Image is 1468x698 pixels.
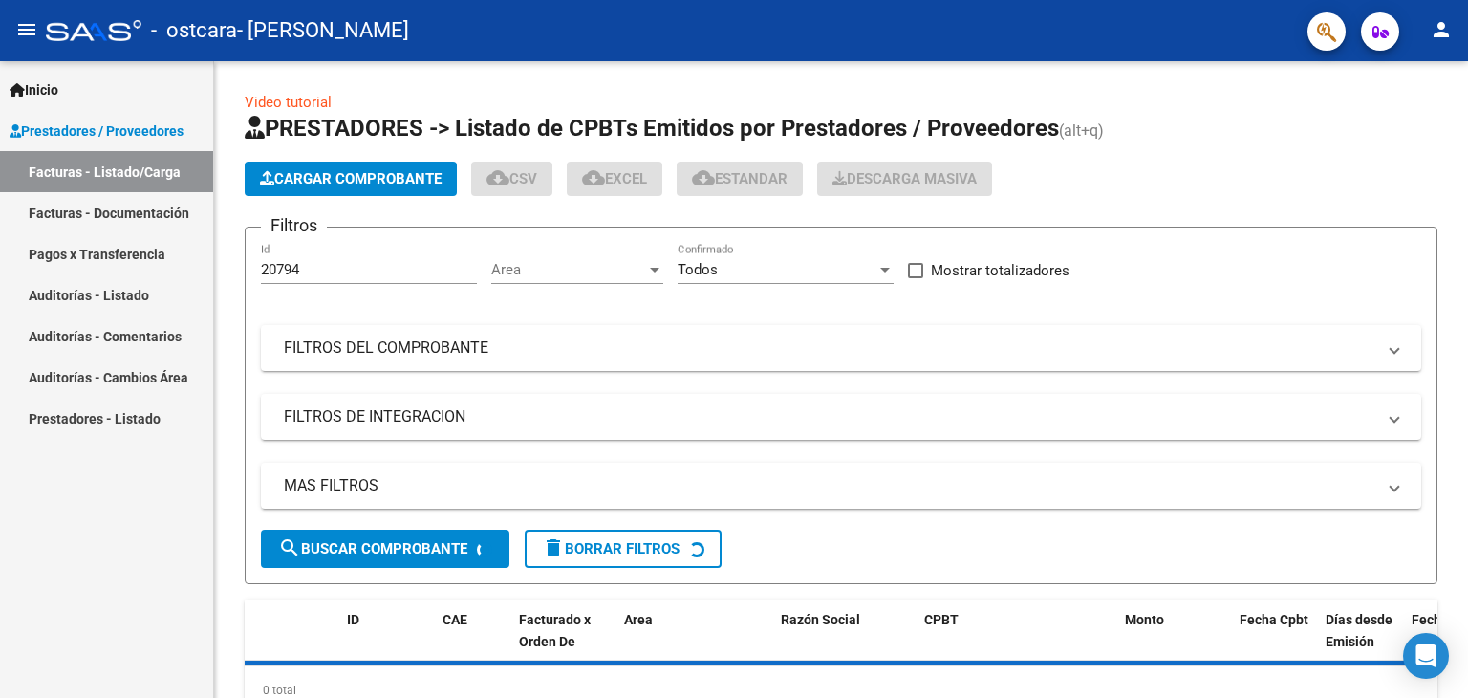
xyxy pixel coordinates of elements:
[542,536,565,559] mat-icon: delete
[924,612,959,627] span: CPBT
[692,166,715,189] mat-icon: cloud_download
[245,115,1059,142] span: PRESTADORES -> Listado de CPBTs Emitidos por Prestadores / Proveedores
[435,600,511,684] datatable-header-cell: CAE
[1412,612,1465,649] span: Fecha Recibido
[443,612,467,627] span: CAE
[692,170,788,187] span: Estandar
[284,338,1375,359] mat-panel-title: FILTROS DEL COMPROBANTE
[817,162,992,196] button: Descarga Masiva
[245,162,457,196] button: Cargar Comprobante
[832,170,977,187] span: Descarga Masiva
[917,600,1117,684] datatable-header-cell: CPBT
[491,261,646,278] span: Area
[1318,600,1404,684] datatable-header-cell: Días desde Emisión
[1125,612,1164,627] span: Monto
[10,79,58,100] span: Inicio
[1240,612,1308,627] span: Fecha Cpbt
[616,600,745,684] datatable-header-cell: Area
[278,536,301,559] mat-icon: search
[677,162,803,196] button: Estandar
[931,259,1069,282] span: Mostrar totalizadores
[261,394,1421,440] mat-expansion-panel-header: FILTROS DE INTEGRACION
[519,612,591,649] span: Facturado x Orden De
[261,325,1421,371] mat-expansion-panel-header: FILTROS DEL COMPROBANTE
[15,18,38,41] mat-icon: menu
[347,612,359,627] span: ID
[1117,600,1232,684] datatable-header-cell: Monto
[817,162,992,196] app-download-masive: Descarga masiva de comprobantes (adjuntos)
[284,475,1375,496] mat-panel-title: MAS FILTROS
[582,166,605,189] mat-icon: cloud_download
[624,612,653,627] span: Area
[486,166,509,189] mat-icon: cloud_download
[261,212,327,239] h3: Filtros
[151,10,237,52] span: - ostcara
[10,120,183,142] span: Prestadores / Proveedores
[339,600,435,684] datatable-header-cell: ID
[260,170,442,187] span: Cargar Comprobante
[567,162,662,196] button: EXCEL
[582,170,647,187] span: EXCEL
[245,94,332,111] a: Video tutorial
[542,540,680,557] span: Borrar Filtros
[773,600,917,684] datatable-header-cell: Razón Social
[678,261,718,278] span: Todos
[1430,18,1453,41] mat-icon: person
[261,530,509,568] button: Buscar Comprobante
[1326,612,1392,649] span: Días desde Emisión
[471,162,552,196] button: CSV
[525,530,722,568] button: Borrar Filtros
[1232,600,1318,684] datatable-header-cell: Fecha Cpbt
[1059,121,1104,140] span: (alt+q)
[237,10,409,52] span: - [PERSON_NAME]
[284,406,1375,427] mat-panel-title: FILTROS DE INTEGRACION
[511,600,616,684] datatable-header-cell: Facturado x Orden De
[1403,633,1449,679] div: Open Intercom Messenger
[486,170,537,187] span: CSV
[278,540,467,557] span: Buscar Comprobante
[781,612,860,627] span: Razón Social
[261,463,1421,509] mat-expansion-panel-header: MAS FILTROS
